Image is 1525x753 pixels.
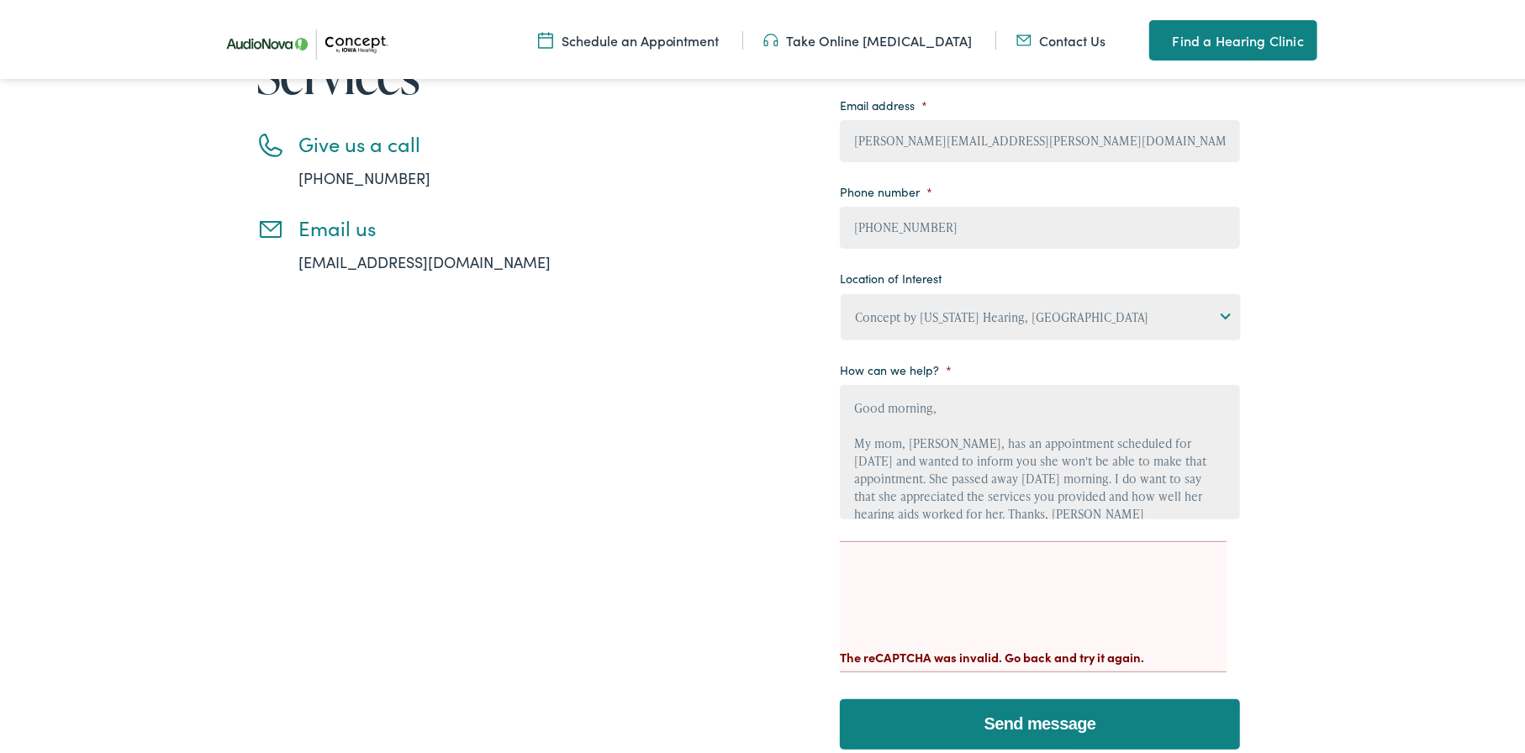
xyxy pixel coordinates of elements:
[840,203,1240,245] input: (XXX) XXX - XXXX
[763,28,973,46] a: Take Online [MEDICAL_DATA]
[840,94,927,109] label: Email address
[840,631,1227,663] div: The reCAPTCHA was invalid. Go back and try it again.
[1016,28,1032,46] img: utility icon
[840,181,932,196] label: Phone number
[538,28,720,46] a: Schedule an Appointment
[1149,27,1164,47] img: utility icon
[298,248,551,269] a: [EMAIL_ADDRESS][DOMAIN_NAME]
[298,129,601,153] h3: Give us a call
[298,213,601,237] h3: Email us
[840,117,1240,159] input: example@email.com
[298,164,430,185] a: [PHONE_NUMBER]
[538,28,553,46] img: A calendar icon to schedule an appointment at Concept by Iowa Hearing.
[840,267,942,282] label: Location of Interest
[763,28,778,46] img: utility icon
[840,359,952,374] label: How can we help?
[1149,17,1317,57] a: Find a Hearing Clinic
[840,696,1240,746] input: Send message
[840,382,1240,516] textarea: Good morning, My mom, [PERSON_NAME], has an appointment scheduled for [DATE] and wanted to inform...
[1016,28,1106,46] a: Contact Us
[840,549,1095,614] iframe: reCAPTCHA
